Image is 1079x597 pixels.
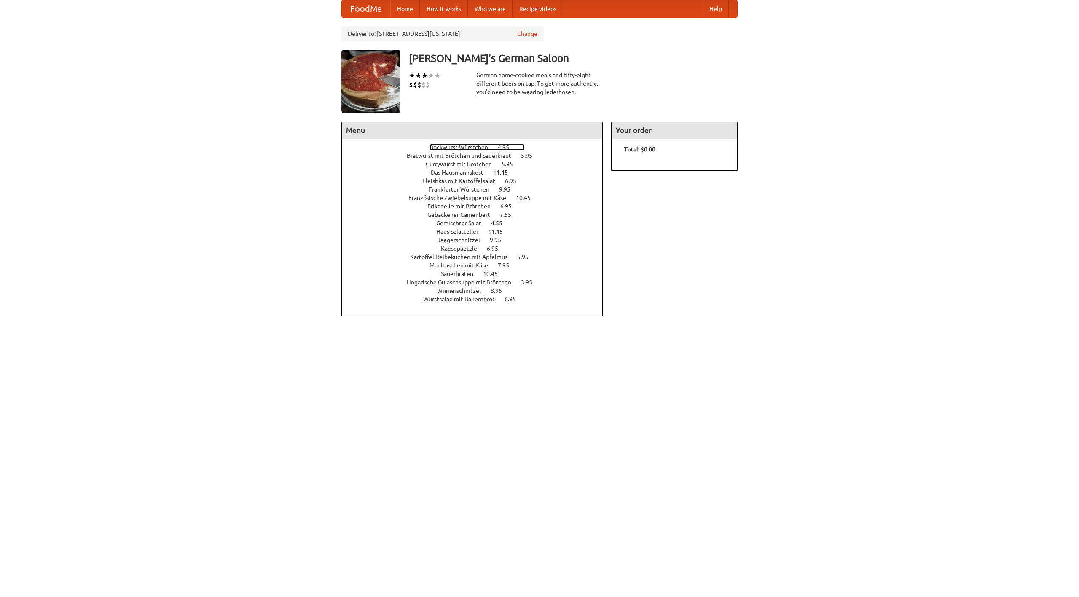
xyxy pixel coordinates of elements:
[436,228,487,235] span: Haus Salatteller
[410,254,516,260] span: Kartoffel Reibekuchen mit Apfelmus
[490,237,510,243] span: 9.95
[516,194,539,201] span: 10.45
[437,287,489,294] span: Wienerschnitzel
[341,26,544,41] div: Deliver to: [STREET_ADDRESS][US_STATE]
[468,0,513,17] a: Who we are
[703,0,729,17] a: Help
[441,270,482,277] span: Sauerbraten
[498,262,518,269] span: 7.95
[488,228,511,235] span: 11.45
[417,80,421,89] li: $
[491,220,511,227] span: 4.55
[499,186,519,193] span: 9.95
[436,220,518,227] a: Gemischter Salat 4.55
[505,178,525,184] span: 6.95
[410,254,544,260] a: Kartoffel Reibekuchen mit Apfelmus 5.95
[422,178,532,184] a: Fleishkas mit Kartoffelsalat 6.95
[429,262,525,269] a: Maultaschen mit Käse 7.95
[427,211,499,218] span: Gebackener Camenbert
[408,194,546,201] a: Französische Zwiebelsuppe mit Käse 10.45
[407,279,548,286] a: Ungarische Gulaschsuppe mit Brötchen 3.95
[500,203,520,210] span: 6.95
[431,169,492,176] span: Das Hausmannskost
[429,262,497,269] span: Maultaschen mit Käse
[505,296,524,303] span: 6.95
[427,211,527,218] a: Gebackener Camenbert 7.55
[521,279,541,286] span: 3.95
[415,71,421,80] li: ★
[409,71,415,80] li: ★
[413,80,417,89] li: $
[513,0,563,17] a: Recipe videos
[441,270,513,277] a: Sauerbraten 10.45
[491,287,510,294] span: 8.95
[421,71,428,80] li: ★
[422,178,504,184] span: Fleishkas mit Kartoffelsalat
[476,71,603,96] div: German home-cooked meals and fifty-eight different beers on tap. To get more authentic, you'd nee...
[441,245,514,252] a: Kaesepaetzle 6.95
[420,0,468,17] a: How it works
[438,237,517,243] a: Jaegerschnitzel 9.95
[429,186,526,193] a: Frankfurter Würstchen 9.95
[426,161,500,167] span: Currywurst mit Brötchen
[431,169,523,176] a: Das Hausmannskost 11.45
[426,80,430,89] li: $
[407,279,520,286] span: Ungarische Gulaschsuppe mit Brötchen
[390,0,420,17] a: Home
[500,211,520,218] span: 7.55
[498,144,518,151] span: 4.95
[342,122,602,139] h4: Menu
[429,144,525,151] a: Bockwurst Würstchen 4.95
[493,169,516,176] span: 11.45
[517,30,537,38] a: Change
[434,71,440,80] li: ★
[436,220,490,227] span: Gemischter Salat
[423,296,503,303] span: Wurstsalad mit Bauernbrot
[437,287,518,294] a: Wienerschnitzel 8.95
[436,228,518,235] a: Haus Salatteller 11.45
[409,50,738,67] h3: [PERSON_NAME]'s German Saloon
[521,152,541,159] span: 5.95
[427,203,499,210] span: Frikadelle mit Brötchen
[429,186,498,193] span: Frankfurter Würstchen
[421,80,426,89] li: $
[342,0,390,17] a: FoodMe
[429,144,497,151] span: Bockwurst Würstchen
[408,194,515,201] span: Französische Zwiebelsuppe mit Käse
[438,237,489,243] span: Jaegerschnitzel
[428,71,434,80] li: ★
[341,50,400,113] img: angular.jpg
[483,270,506,277] span: 10.45
[427,203,527,210] a: Frikadelle mit Brötchen 6.95
[487,245,507,252] span: 6.95
[517,254,537,260] span: 5.95
[441,245,486,252] span: Kaesepaetzle
[426,161,529,167] a: Currywurst mit Brötchen 5.95
[407,152,548,159] a: Bratwurst mit Brötchen und Sauerkraut 5.95
[407,152,520,159] span: Bratwurst mit Brötchen und Sauerkraut
[612,122,737,139] h4: Your order
[624,146,655,153] b: Total: $0.00
[502,161,521,167] span: 5.95
[409,80,413,89] li: $
[423,296,531,303] a: Wurstsalad mit Bauernbrot 6.95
